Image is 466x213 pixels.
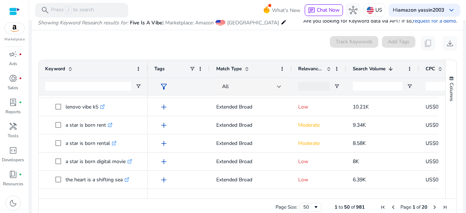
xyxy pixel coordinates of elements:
span: filter_alt [159,82,168,91]
span: search [41,6,50,15]
span: 8K [353,158,359,165]
span: / [65,6,72,14]
div: Previous Page [390,204,396,210]
img: amazon.svg [5,23,24,34]
span: keyboard_arrow_down [447,6,456,15]
b: amazon yassin2003 [398,7,444,13]
p: Low [298,154,340,169]
span: 9.34K [353,122,366,129]
span: Match Type [216,66,242,72]
span: donut_small [9,74,17,83]
p: Extended Broad [216,99,285,114]
p: Extended Broad [216,190,285,205]
span: add [159,139,168,148]
span: Chat Now [317,7,340,13]
span: Page [400,204,411,210]
span: Relevance Score [298,66,324,72]
span: 6.39K [353,176,366,183]
p: Moderate [298,118,340,133]
p: a star is born digital movie [66,154,132,169]
span: dark_mode [9,199,17,208]
span: add [159,175,168,184]
p: Reports [5,109,21,115]
p: US [375,4,382,16]
span: download [446,39,454,48]
span: 1 [412,204,415,210]
span: chat [308,7,315,14]
span: Search Volume [353,66,386,72]
span: 20 [422,204,427,210]
span: | Marketplace: Amazon [162,19,214,26]
span: fiber_manual_record [19,101,22,104]
input: Keyword Filter Input [45,82,131,91]
span: of [416,204,420,210]
p: five feet [66,190,90,205]
i: Showing Keyword Research results for: [38,19,128,26]
p: Tools [8,133,19,139]
p: Extended Broad [216,136,285,151]
p: Resources [3,181,23,187]
p: lenovo vibe k5 [66,99,105,114]
p: Hi [393,8,444,13]
button: Open Filter Menu [407,83,412,89]
div: Page Size: [276,204,297,210]
span: campaign [9,50,17,59]
div: First Page [380,204,386,210]
span: fiber_manual_record [19,173,22,176]
span: 1 [335,204,337,210]
span: of [351,204,355,210]
p: Ads [9,60,17,67]
p: Sales [8,84,18,91]
div: Last Page [442,204,448,210]
div: Next Page [432,204,438,210]
p: Marketplace [4,37,25,42]
span: Tags [154,66,165,72]
span: 50 [344,204,350,210]
span: 981 [356,204,365,210]
p: Low [298,99,340,114]
button: chatChat Now [305,4,343,16]
button: Open Filter Menu [334,83,340,89]
mat-icon: edit [281,18,287,27]
span: add [159,157,168,166]
span: lab_profile [9,98,17,107]
p: Low [298,172,340,187]
span: fiber_manual_record [19,77,22,80]
p: the heart is a shifting sea [66,172,129,187]
p: Extended Broad [216,118,285,133]
p: a star is born rent [66,118,112,133]
div: 50 [303,204,313,210]
span: CPC [426,66,435,72]
span: add [159,121,168,130]
span: Columns [448,83,455,101]
span: 10.21K [353,103,369,110]
p: Moderate [298,136,340,151]
span: hub [349,6,358,15]
img: us.svg [367,7,374,14]
div: Page Size [300,203,321,212]
p: Low [298,190,340,205]
button: hub [346,3,360,17]
p: Extended Broad [216,154,285,169]
button: download [443,36,457,51]
span: 8.58K [353,140,366,147]
p: a star is born rental [66,136,116,151]
span: to [339,204,343,210]
span: code_blocks [9,146,17,155]
span: Keyword [45,66,65,72]
span: book_4 [9,170,17,179]
span: add [159,103,168,111]
input: Search Volume Filter Input [353,82,402,91]
button: Open Filter Menu [135,83,141,89]
span: All [222,83,229,90]
span: What's New [272,4,300,17]
p: Developers [2,157,24,163]
span: fiber_manual_record [19,53,22,56]
span: Five Is A Vibe [130,19,162,26]
p: Extended Broad [216,172,285,187]
span: handyman [9,122,17,131]
span: [GEOGRAPHIC_DATA] [227,19,279,26]
p: Press to search [51,6,94,14]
